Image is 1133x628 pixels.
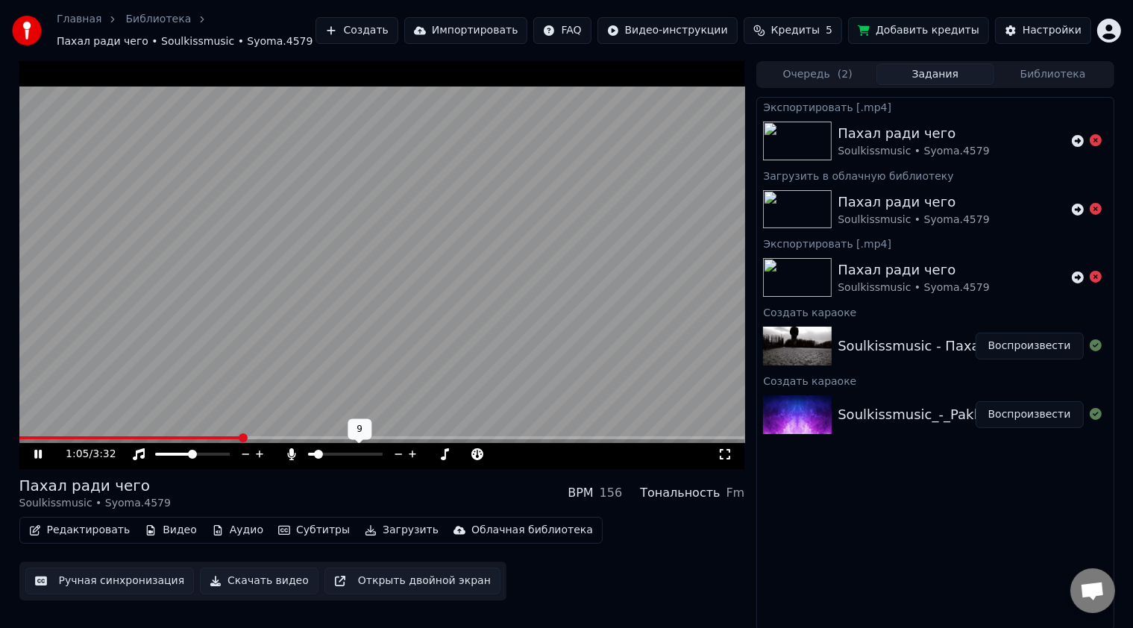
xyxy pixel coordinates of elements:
[404,17,528,44] button: Импортировать
[533,17,591,44] button: FAQ
[12,16,42,45] img: youka
[838,213,989,227] div: Soulkissmusic • Syoma.4579
[994,63,1112,85] button: Библиотека
[19,475,171,496] div: Пахал ради чего
[139,520,203,541] button: Видео
[348,419,371,440] div: 9
[568,484,593,502] div: BPM
[826,23,832,38] span: 5
[757,371,1113,389] div: Создать караоке
[876,63,994,85] button: Задания
[757,98,1113,116] div: Экспортировать [.mp4]
[359,520,445,541] button: Загрузить
[125,12,191,27] a: Библиотека
[771,23,820,38] span: Кредиты
[23,520,136,541] button: Редактировать
[272,520,356,541] button: Субтитры
[838,144,989,159] div: Soulkissmusic • Syoma.4579
[838,192,989,213] div: Пахал ради чего
[757,166,1113,184] div: Загрузить в облачную библиотеку
[640,484,720,502] div: Тональность
[976,333,1084,359] button: Воспроизвести
[19,496,171,511] div: Soulkissmusic • Syoma.4579
[726,484,745,502] div: Fm
[1023,23,1082,38] div: Настройки
[757,234,1113,252] div: Экспортировать [.mp4]
[57,34,313,49] span: Пахал ради чего • Soulkissmusic • Syoma.4579
[597,17,738,44] button: Видео-инструкции
[848,17,989,44] button: Добавить кредиты
[838,123,989,144] div: Пахал ради чего
[976,401,1084,428] button: Воспроизвести
[471,523,593,538] div: Облачная библиотека
[759,63,876,85] button: Очередь
[25,568,195,594] button: Ручная синхронизация
[206,520,269,541] button: Аудио
[92,447,116,462] span: 3:32
[66,447,89,462] span: 1:05
[57,12,101,27] a: Главная
[838,260,989,280] div: Пахал ради чего
[838,67,853,82] span: ( 2 )
[1070,568,1115,613] a: Открытый чат
[57,12,316,49] nav: breadcrumb
[200,568,318,594] button: Скачать видео
[600,484,623,502] div: 156
[757,303,1113,321] div: Создать караоке
[324,568,500,594] button: Открыть двойной экран
[316,17,398,44] button: Создать
[838,280,989,295] div: Soulkissmusic • Syoma.4579
[744,17,842,44] button: Кредиты5
[995,17,1091,44] button: Настройки
[66,447,101,462] div: /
